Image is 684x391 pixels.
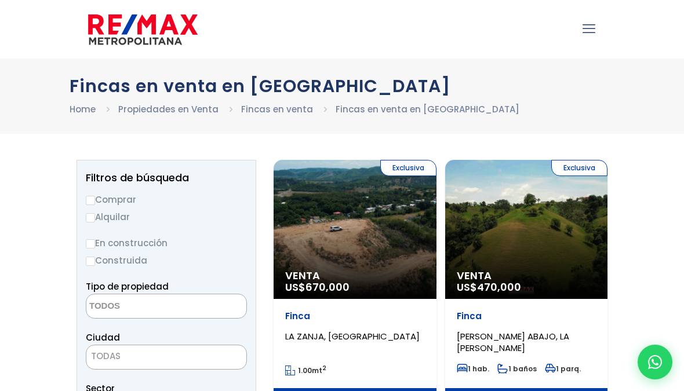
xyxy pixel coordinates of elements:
span: LA ZANJA, [GEOGRAPHIC_DATA] [285,330,420,342]
span: 670,000 [305,280,350,294]
span: Ciudad [86,331,120,344]
a: Propiedades en Venta [118,103,219,115]
input: En construcción [86,239,95,249]
span: TODAS [86,348,246,364]
span: Venta [457,270,596,282]
span: TODAS [86,345,247,370]
label: Construida [86,253,247,268]
label: Comprar [86,192,247,207]
h2: Filtros de búsqueda [86,172,247,184]
sup: 2 [322,364,326,372]
span: 1 hab. [457,364,489,374]
input: Comprar [86,196,95,205]
span: Exclusiva [380,160,436,176]
span: mt [285,366,326,375]
span: US$ [457,280,521,294]
span: US$ [285,280,350,294]
span: 470,000 [477,280,521,294]
p: Finca [457,310,596,322]
a: Home [70,103,96,115]
li: Fincas en venta en [GEOGRAPHIC_DATA] [336,102,519,116]
span: 1.00 [298,366,312,375]
span: Exclusiva [551,160,607,176]
span: 1 baños [497,364,537,374]
img: remax-metropolitana-logo [88,12,198,47]
label: Alquilar [86,210,247,224]
span: 1 parq. [545,364,581,374]
p: Finca [285,310,425,322]
span: Venta [285,270,425,282]
input: Construida [86,257,95,266]
textarea: Search [86,294,199,319]
input: Alquilar [86,213,95,222]
a: Fincas en venta [241,103,313,115]
label: En construcción [86,236,247,250]
span: TODAS [91,350,121,362]
span: [PERSON_NAME] ABAJO, LA [PERSON_NAME] [457,330,569,354]
span: Tipo de propiedad [86,280,169,293]
a: mobile menu [579,19,599,39]
h1: Fincas en venta en [GEOGRAPHIC_DATA] [70,76,614,96]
